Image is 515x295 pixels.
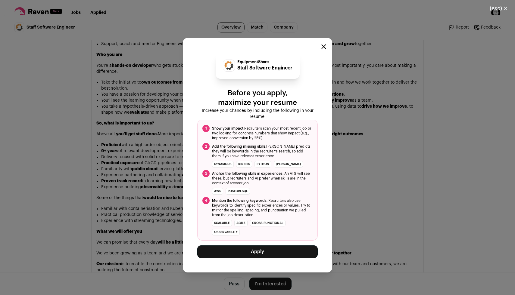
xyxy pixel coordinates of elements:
span: . Recruiters also use keywords to identify specific experiences or values. Try to mirror the spel... [212,198,313,217]
li: agile [234,220,248,226]
span: 3 [202,170,210,177]
p: EquipmentShare [237,60,292,64]
li: observability [212,229,240,235]
li: AWS [212,188,223,195]
li: scalable [212,220,232,226]
li: Kinesis [236,161,252,167]
li: cross-functional [250,220,286,226]
span: Recruiters scan your most recent job or two looking for concrete numbers that show impact (e.g., ... [212,126,313,140]
p: Before you apply, maximize your resume [197,88,318,108]
span: Show your impact. [212,127,244,130]
img: 9597ea4dde6d60a6c58e6882af89f03d995d600fd3e243bf4d828c016352417f.jpg [223,60,235,71]
span: Add the following missing skills. [212,145,266,148]
button: Apply [197,245,318,258]
span: 4 [202,197,210,204]
span: Mention the following keywords [212,199,267,202]
span: 1 [202,125,210,132]
li: Python [254,161,271,167]
button: Close modal [482,2,515,15]
i: recent job. [232,181,250,185]
span: 2 [202,143,210,150]
p: Increase your chances by including the following in your resume: [197,108,318,120]
span: Anchor the following skills in experiences [212,172,282,175]
p: Staff Software Engineer [237,64,292,72]
li: PostgreSQL [226,188,250,195]
li: [PERSON_NAME] [274,161,303,167]
li: DynamoDB [212,161,234,167]
span: [PERSON_NAME] predicts they will be keywords in the recruiter's search, so add them if you have r... [212,144,313,158]
button: Close modal [321,44,326,49]
span: . An ATS will see these, but recruiters and AI prefer when skills are in the context of a [212,171,313,186]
